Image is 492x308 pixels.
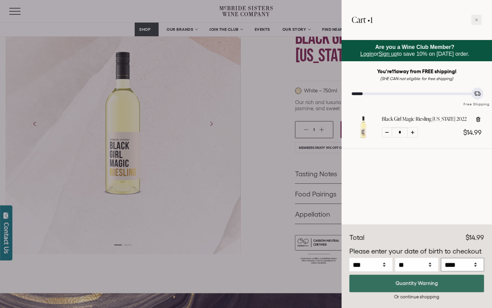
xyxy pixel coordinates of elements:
h2: Cart • [352,10,373,29]
button: Quantity Warning [349,275,484,292]
span: $14.99 [466,234,484,241]
strong: You're away from FREE shipping! [377,68,457,74]
span: 1 [370,14,373,25]
span: or to save 10% on [DATE] order. [360,44,469,57]
p: Please enter your date of birth to checkout [349,246,484,257]
a: Black Girl Magic Riesling California 2022 [352,133,375,140]
div: Or continue shopping [349,294,484,300]
a: Sign up [379,51,397,57]
span: 11 [392,68,396,74]
a: Black Girl Magic Riesling [US_STATE] 2022 [382,116,467,123]
div: Free Shipping [461,95,492,107]
div: Total [349,233,364,243]
span: $14.99 [463,129,482,136]
em: (SHE CAN not eligible for free shipping) [380,76,453,81]
a: Login [360,51,374,57]
strong: Are you a Wine Club Member? [375,44,455,50]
